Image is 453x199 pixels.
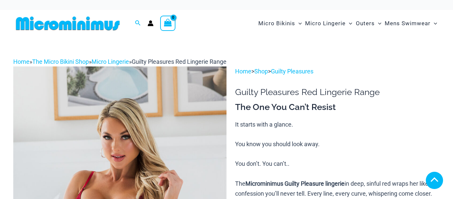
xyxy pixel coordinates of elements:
a: Guilty Pleasures [271,68,313,75]
a: OutersMenu ToggleMenu Toggle [354,13,383,34]
span: Menu Toggle [295,15,302,32]
a: The Micro Bikini Shop [32,58,89,65]
span: Mens Swimwear [385,15,430,32]
a: Micro BikinisMenu ToggleMenu Toggle [257,13,303,34]
a: Shop [254,68,268,75]
img: MM SHOP LOGO FLAT [13,16,122,31]
a: Home [13,58,30,65]
span: Menu Toggle [430,15,437,32]
h1: Guilty Pleasures Red Lingerie Range [235,87,440,97]
nav: Site Navigation [256,12,440,35]
h3: The One You Can’t Resist [235,102,440,113]
a: Search icon link [135,19,141,28]
span: Menu Toggle [346,15,352,32]
span: Outers [356,15,375,32]
a: View Shopping Cart, empty [160,16,175,31]
p: > > [235,66,440,76]
span: Micro Lingerie [305,15,346,32]
span: Micro Bikinis [258,15,295,32]
a: Home [235,68,251,75]
span: » » » [13,58,227,65]
a: Micro LingerieMenu ToggleMenu Toggle [303,13,354,34]
span: Menu Toggle [375,15,381,32]
a: Micro Lingerie [92,58,129,65]
a: Account icon link [148,20,154,26]
b: Microminimus Guilty Pleasure lingerie [245,180,345,187]
a: Mens SwimwearMenu ToggleMenu Toggle [383,13,439,34]
span: Guilty Pleasures Red Lingerie Range [132,58,227,65]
